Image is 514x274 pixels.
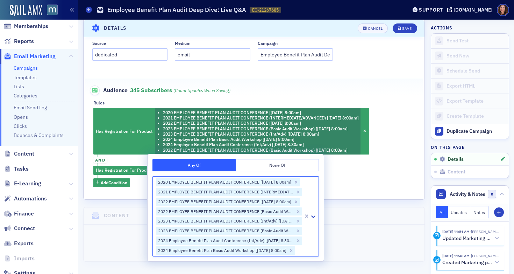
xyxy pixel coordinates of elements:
[156,198,292,206] div: 2022 EMPLOYEE BENEFIT PLAN AUDIT CONFERENCE [[DATE] 8:00am]
[163,126,359,131] li: 2023 EMPLOYEE BENEFIT PLAN AUDIT CONFERENCE (Basic Audit Workshop) [[DATE] 8:00am]
[4,225,35,232] a: Connect
[447,53,505,59] div: Send Now
[14,83,24,90] a: Lists
[42,5,58,16] a: View Homepage
[96,167,152,173] span: Has Registration For Product
[163,142,359,147] li: 2024 Employee Benefit Plan Audit Conference (Int/Adv) [[DATE] 8:30am]
[470,206,488,218] button: Notes
[447,7,495,12] button: [DOMAIN_NAME]
[454,7,493,13] div: [DOMAIN_NAME]
[163,131,359,137] li: 2023 EMPLOYEE BENEFIT PLAN AUDIT CONFERENCE (Int/Adv) [[DATE] 8:00am]
[156,188,294,196] div: 2021 EMPLOYEE BENEFIT PLAN AUDIT CONFERENCE (INTERMEDIATE/ADVANCED) [[DATE] 8:00am]
[4,240,34,247] a: Exports
[173,88,230,93] i: (count updates when saving)
[96,128,152,134] span: Has Registration For Product
[156,246,287,255] div: 2024 Employee Benefit Plan Basic Audit Workshop [[DATE] 8:00am]
[93,166,316,175] div: Employee Benefit Plan Audit Deep Dive: Live Q&A [8/18/2025 12:00pm]
[4,195,47,203] a: Automations
[4,255,35,262] a: Imports
[294,227,302,235] div: Remove 2023 EMPLOYEE BENEFIT PLAN AUDIT CONFERENCE (Basic Audit Workshop) [5/22/2023 8:00am]
[14,132,64,138] a: Bounces & Complaints
[14,195,47,203] span: Automations
[4,150,34,158] a: Content
[14,22,48,30] span: Memberships
[101,179,127,186] span: Add Condition
[497,4,509,16] span: Profile
[93,100,105,105] div: Rules
[90,85,128,95] span: Audience
[10,5,42,16] img: SailAMX
[156,207,294,216] div: 2022 EMPLOYEE BENEFIT PLAN AUDIT CONFERENCE (Basic Audit Workshop) [[DATE] 8:00am]
[488,190,497,199] span: 0
[14,225,35,232] span: Connect
[14,104,47,111] a: Email Send Log
[292,198,300,206] div: Remove 2022 EMPLOYEE BENEFIT PLAN AUDIT CONFERENCE [5/18/2022 8:00am]
[4,22,48,30] a: Memberships
[14,123,27,129] a: Clicks
[442,235,499,242] button: Updated Marketing platform email campaign: Employee Benefit Plan Audit Deep Dive: Live Q&A
[447,98,505,104] div: Export Template
[431,124,509,139] button: Duplicate Campaign
[163,121,359,126] li: 2022 EMPLOYEE BENEFIT PLAN AUDIT CONFERENCE [[DATE] 8:00am]
[130,87,230,94] span: 345 Subscribers
[175,41,191,46] div: Medium
[236,159,319,171] button: None Of
[156,227,294,235] div: 2023 EMPLOYEE BENEFIT PLAN AUDIT CONFERENCE (Basic Audit Workshop) [[DATE] 8:00am]
[447,83,505,89] div: Export HTML
[447,68,505,74] div: Schedule Send
[419,7,443,13] div: Support
[93,178,130,187] button: AddCondition
[431,25,452,31] h4: Actions
[448,156,464,163] span: Details
[14,37,34,45] span: Reports
[368,26,383,30] div: Cancel
[156,217,294,225] div: 2023 EMPLOYEE BENEFIT PLAN AUDIT CONFERENCE (Int/Adv) [[DATE] 8:00am]
[14,65,38,71] a: Campaigns
[92,41,106,46] div: Source
[252,7,279,13] span: EC-21267685
[14,74,37,81] a: Templates
[14,255,35,262] span: Imports
[448,169,465,175] span: Content
[433,256,441,263] div: Activity
[156,178,292,186] div: 2020 EMPLOYEE BENEFIT PLAN AUDIT CONFERENCE [[DATE] 8:00am]
[163,115,359,121] li: 2021 EMPLOYEE BENEFIT PLAN AUDIT CONFERENCE (INTERMEDIATE/ADVANCED) [[DATE] 8:00am]
[104,212,129,219] h4: Content
[14,53,56,60] span: Email Marketing
[163,148,359,153] li: 2022 EMPLOYEE BENEFIT PLAN AUDIT CONFERENCE (Basic Audit Workshop) [[DATE] 8:00am]
[442,259,499,266] button: Created Marketing platform email campaign: Employee Benefit Plan Audit Deep Dive: Live Q&A
[84,225,424,261] span: No Email Content Set
[152,159,236,171] button: Any Of
[442,260,492,266] h5: Created Marketing platform email campaign: Employee Benefit Plan Audit Deep Dive: Live Q&A
[163,137,359,142] li: 2024 Employee Benefit Plan Basic Audit Workshop [[DATE] 8:00am]
[294,188,302,196] div: Remove 2021 EMPLOYEE BENEFIT PLAN AUDIT CONFERENCE (INTERMEDIATE/ADVANCED) [5/12/2021 8:00am]
[14,180,41,187] span: E-Learning
[93,157,107,163] span: and
[294,217,302,225] div: Remove 2023 EMPLOYEE BENEFIT PLAN AUDIT CONFERENCE (Int/Adv) [5/15/2023 8:00am]
[4,180,41,187] a: E-Learning
[447,113,505,119] div: Create Template
[14,210,34,218] span: Finance
[14,93,37,99] a: Categories
[292,178,300,186] div: Remove 2020 EMPLOYEE BENEFIT PLAN AUDIT CONFERENCE [5/11/2020 8:00am]
[156,237,294,245] div: 2024 Employee Benefit Plan Audit Conference (Int/Adv) [[DATE] 8:30am]
[470,229,499,234] span: Natalie Antonakas
[447,128,505,135] div: Duplicate Campaign
[14,114,28,120] a: Opens
[4,165,29,173] a: Tasks
[393,23,417,33] button: Save
[4,210,34,218] a: Finance
[47,5,58,15] img: SailAMX
[294,207,302,216] div: Remove 2022 EMPLOYEE BENEFIT PLAN AUDIT CONFERENCE (Basic Audit Workshop) [5/25/2022 8:00am]
[163,110,359,115] li: 2020 EMPLOYEE BENEFIT PLAN AUDIT CONFERENCE [[DATE] 8:00am]
[402,26,412,30] div: Save
[14,240,34,247] span: Exports
[107,6,246,14] h1: Employee Benefit Plan Audit Deep Dive: Live Q&A
[4,37,34,45] a: Reports
[431,144,509,150] h4: On this page
[14,165,29,173] span: Tasks
[442,253,470,258] time: 8/13/2025 11:48 AM
[442,235,492,242] h5: Updated Marketing platform email campaign: Employee Benefit Plan Audit Deep Dive: Live Q&A
[436,206,448,218] button: All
